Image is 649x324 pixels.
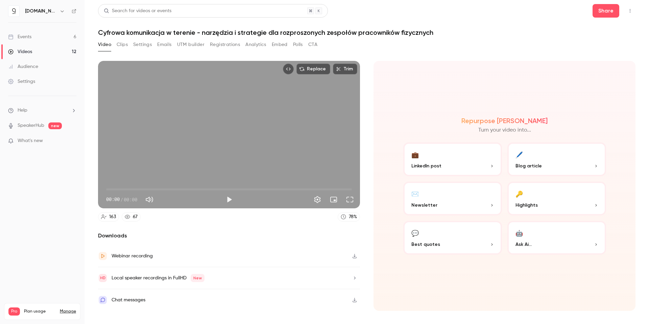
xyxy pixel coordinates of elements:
[338,212,360,222] a: 78%
[210,39,240,50] button: Registrations
[411,202,437,209] span: Newsletter
[308,39,317,50] button: CTA
[143,193,156,206] button: Mute
[98,212,119,222] a: 163
[98,232,360,240] h2: Downloads
[625,5,635,16] button: Top Bar Actions
[222,193,236,206] button: Play
[106,196,120,203] span: 00:00
[133,213,138,221] div: 67
[157,39,171,50] button: Emails
[25,8,57,15] h6: [DOMAIN_NAME]
[411,241,440,248] span: Best quotes
[311,193,324,206] button: Settings
[8,6,19,17] img: quico.io
[296,64,330,74] button: Replace
[8,63,38,70] div: Audience
[515,228,523,238] div: 🤖
[8,33,31,40] div: Events
[283,64,294,74] button: Embed video
[177,39,205,50] button: UTM builder
[411,188,419,199] div: ✉️
[60,309,76,314] a: Manage
[411,228,419,238] div: 💬
[98,39,111,50] button: Video
[8,107,76,114] li: help-dropdown-opener
[593,4,619,18] button: Share
[333,64,357,74] button: Trim
[120,196,123,203] span: /
[18,137,43,144] span: What's new
[8,48,32,55] div: Videos
[507,182,606,215] button: 🔑Highlights
[515,162,542,169] span: Blog article
[403,182,502,215] button: ✉️Newsletter
[48,122,62,129] span: new
[245,39,266,50] button: Analytics
[106,196,137,203] div: 00:00
[515,188,523,199] div: 🔑
[104,7,171,15] div: Search for videos or events
[8,307,20,316] span: Pro
[403,221,502,255] button: 💬Best quotes
[349,213,357,221] div: 78 %
[272,39,288,50] button: Embed
[133,39,152,50] button: Settings
[122,212,141,222] a: 67
[191,274,205,282] span: New
[18,107,27,114] span: Help
[112,296,145,304] div: Chat messages
[515,241,532,248] span: Ask Ai...
[98,28,635,37] h1: Cyfrowa komunikacja w terenie - narzędzia i strategie dla rozproszonych zespołów pracowników fizy...
[461,117,548,125] h2: Repurpose [PERSON_NAME]
[109,213,116,221] div: 163
[112,274,205,282] div: Local speaker recordings in FullHD
[507,142,606,176] button: 🖊️Blog article
[478,126,531,134] p: Turn your video into...
[8,78,35,85] div: Settings
[343,193,357,206] button: Full screen
[124,196,137,203] span: 00:00
[411,162,441,169] span: LinkedIn post
[24,309,56,314] span: Plan usage
[327,193,340,206] button: Turn on miniplayer
[507,221,606,255] button: 🤖Ask Ai...
[515,149,523,160] div: 🖊️
[18,122,44,129] a: SpeakerHub
[117,39,128,50] button: Clips
[112,252,153,260] div: Webinar recording
[403,142,502,176] button: 💼LinkedIn post
[411,149,419,160] div: 💼
[515,202,538,209] span: Highlights
[293,39,303,50] button: Polls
